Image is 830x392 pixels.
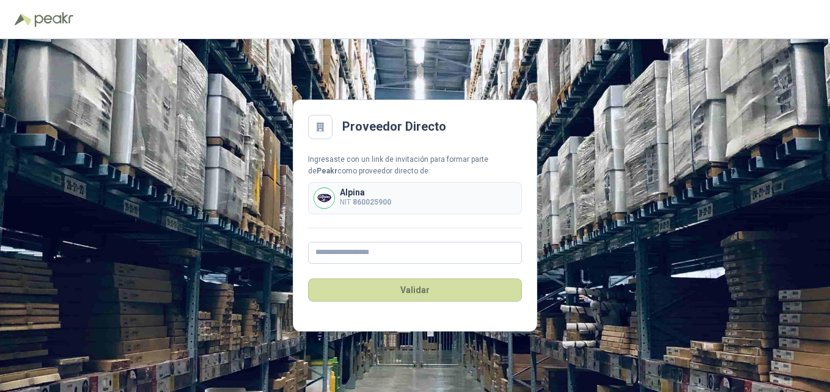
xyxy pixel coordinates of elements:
p: Alpina [340,188,391,197]
h2: Proveedor Directo [342,117,446,136]
b: Peakr [317,167,337,175]
button: Validar [308,278,522,302]
p: NIT [340,197,391,208]
b: 860025900 [353,198,391,206]
img: Logo [15,13,32,26]
div: Ingresaste con un link de invitación para formar parte de como proveedor directo de: [308,154,522,177]
img: Company Logo [314,188,334,208]
img: Peakr [34,12,73,27]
